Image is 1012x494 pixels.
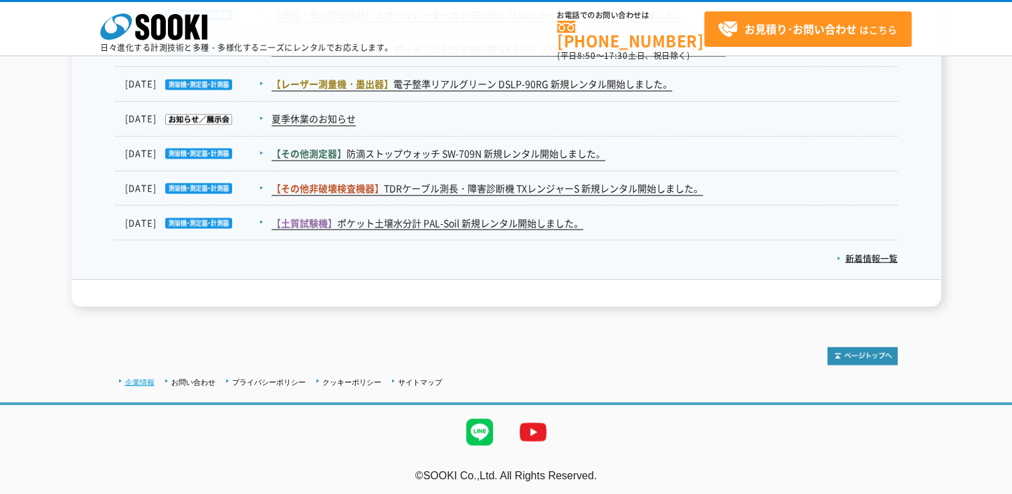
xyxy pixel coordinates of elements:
[960,483,1012,494] a: テストMail
[125,216,270,230] dt: [DATE]
[322,378,381,386] a: クッキーポリシー
[232,378,306,386] a: プライバシーポリシー
[398,378,442,386] a: サイトマップ
[157,114,232,125] img: お知らせ／展示会
[272,77,672,91] a: 【レーザー測量機・墨出器】電子整準リアルグリーン DSLP-90RG 新規レンタル開始しました。
[557,21,704,48] a: [PHONE_NUMBER]
[577,50,596,62] span: 8:50
[557,11,704,19] span: お電話でのお問い合わせは
[125,147,270,161] dt: [DATE]
[272,77,393,90] span: 【レーザー測量機・墨出器】
[272,216,583,230] a: 【土質試験機】ポケット土壌水分計 PAL-Soil 新規レンタル開始しました。
[506,405,560,459] img: YouTube
[272,147,346,160] span: 【その他測定器】
[171,378,215,386] a: お問い合わせ
[272,181,384,195] span: 【その他非破壊検査機器】
[272,181,703,195] a: 【その他非破壊検査機器】TDRケーブル測長・障害診断機 TXレンジャーS 新規レンタル開始しました。
[837,251,898,264] a: 新着情報一覧
[125,112,270,126] dt: [DATE]
[157,148,232,159] img: 測量機・測定器・計測器
[125,77,270,91] dt: [DATE]
[125,378,155,386] a: 企業情報
[557,50,690,62] span: (平日 ～ 土日、祝日除く)
[704,11,912,47] a: お見積り･お問い合わせはこちら
[125,181,270,195] dt: [DATE]
[604,50,628,62] span: 17:30
[157,218,232,228] img: 測量機・測定器・計測器
[157,183,232,193] img: 測量機・測定器・計測器
[827,347,898,365] img: トップページへ
[272,112,356,126] a: 夏季休業のお知らせ
[100,44,393,52] p: 日々進化する計測技術と多種・多様化するニーズにレンタルでお応えします。
[272,147,605,161] a: 【その他測定器】防滴ストップウォッチ SW-709N 新規レンタル開始しました。
[453,405,506,459] img: LINE
[744,21,857,37] strong: お見積り･お問い合わせ
[718,19,897,39] span: はこちら
[272,216,337,229] span: 【土質試験機】
[157,79,232,90] img: 測量機・測定器・計測器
